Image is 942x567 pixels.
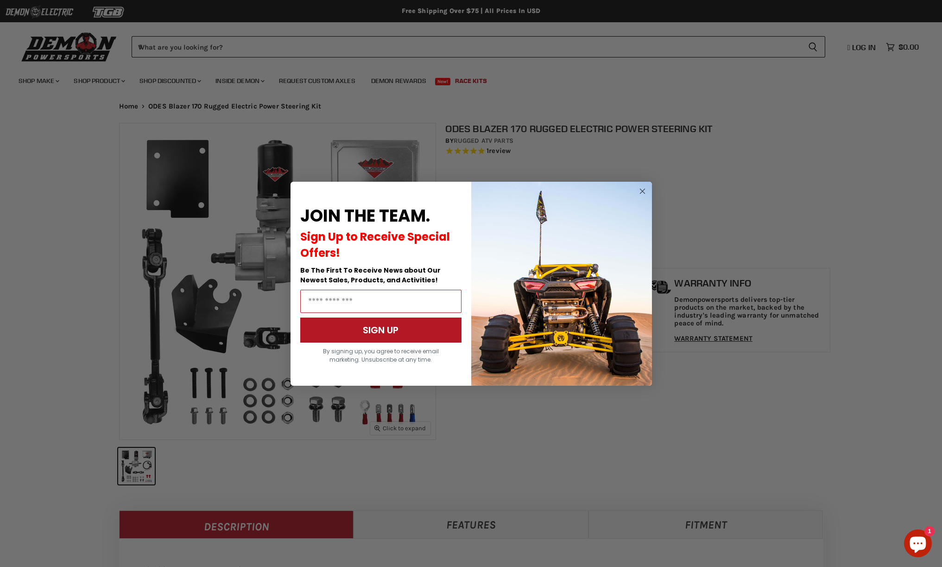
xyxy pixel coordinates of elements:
[300,290,462,313] input: Email Address
[471,182,652,386] img: a9095488-b6e7-41ba-879d-588abfab540b.jpeg
[901,529,935,560] inbox-online-store-chat: Shopify online store chat
[300,204,430,228] span: JOIN THE TEAM.
[637,185,648,197] button: Close dialog
[323,347,439,363] span: By signing up, you agree to receive email marketing. Unsubscribe at any time.
[300,229,450,261] span: Sign Up to Receive Special Offers!
[300,266,441,285] span: Be The First To Receive News about Our Newest Sales, Products, and Activities!
[300,318,462,343] button: SIGN UP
